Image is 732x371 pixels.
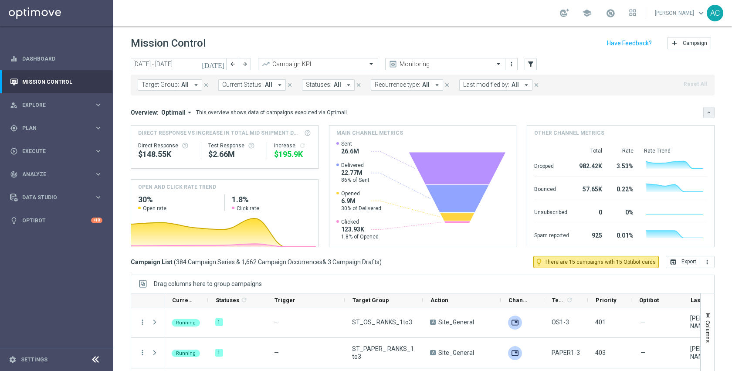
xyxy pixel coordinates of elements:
button: Statuses: All arrow_drop_down [302,79,355,91]
div: Adobe SFTP Prod [508,346,522,360]
span: A [430,320,436,325]
div: Dropped [534,158,569,172]
div: 1 [215,349,223,357]
h4: OPEN AND CLICK RATE TREND [138,183,216,191]
div: Data Studio keyboard_arrow_right [10,194,103,201]
div: Execute [10,147,94,155]
input: Select date range [131,58,227,70]
div: Unsubscribed [534,204,569,218]
span: Running [176,320,196,326]
button: lightbulb Optibot +10 [10,217,103,224]
span: 384 Campaign Series & 1,662 Campaign Occurrences [176,258,322,266]
i: close [356,82,362,88]
span: 22.77M [341,169,369,177]
a: Settings [21,357,47,362]
i: keyboard_arrow_down [706,109,712,116]
div: Spam reported [534,228,569,242]
span: ST_PAPER_ RANKS_1to3 [352,345,415,361]
div: $148,548 [138,149,194,160]
i: [DATE] [202,60,225,68]
span: ST_OS_ RANKS_1to3 [352,318,412,326]
button: lightbulb_outline There are 15 campaigns with 15 Optibot cards [533,256,659,268]
div: 3.53% [613,158,634,172]
span: & [322,259,326,265]
i: filter_alt [527,60,535,68]
button: add Campaign [667,37,711,49]
ng-select: Campaign KPI [258,58,378,70]
span: Last modified by: [463,81,509,88]
span: Direct Response VS Increase In Total Mid Shipment Dotcom Transaction Amount [138,129,302,137]
span: 26.6M [341,147,359,155]
i: refresh [241,296,247,303]
i: arrow_forward [242,61,248,67]
div: gps_fixed Plan keyboard_arrow_right [10,125,103,132]
span: Clicked [341,218,379,225]
div: $195,900 [274,149,311,160]
button: close [532,80,540,90]
span: Channel [508,297,529,303]
button: more_vert [139,318,146,326]
span: — [274,319,279,326]
i: track_changes [10,170,18,178]
span: 30% of Delivered [341,205,381,212]
i: more_vert [508,61,515,68]
button: Mission Control [10,78,103,85]
div: 0 [579,204,602,218]
span: Statuses [216,297,239,303]
span: A [430,350,436,355]
span: All [334,81,341,88]
span: 86% of Sent [341,177,369,184]
span: Recurrence type: [375,81,420,88]
button: close [286,80,294,90]
div: 57.65K [579,181,602,195]
span: Calculate column [565,295,573,305]
i: arrow_drop_down [192,81,200,89]
button: close [202,80,210,90]
div: Increase [274,142,311,149]
button: track_changes Analyze keyboard_arrow_right [10,171,103,178]
div: 0.01% [613,228,634,242]
span: Current Status: [222,81,263,88]
h4: Other channel metrics [534,129,604,137]
span: 1.8% of Opened [341,233,379,240]
span: ) [380,258,382,266]
span: Open rate [143,205,166,212]
div: Explore [10,101,94,109]
div: 982.42K [579,158,602,172]
div: Rate [613,147,634,154]
div: 925 [579,228,602,242]
i: open_in_browser [670,259,677,265]
span: 401 [595,319,606,326]
i: equalizer [10,55,18,63]
i: close [533,82,539,88]
div: 0.22% [613,181,634,195]
div: Total [579,147,602,154]
button: equalizer Dashboard [10,55,103,62]
i: refresh [299,142,306,149]
h4: Main channel metrics [336,129,403,137]
i: arrow_drop_down [276,81,284,89]
span: Priority [596,297,617,303]
div: John Bruzzese [690,345,719,361]
div: person_search Explore keyboard_arrow_right [10,102,103,109]
input: Have Feedback? [607,40,652,46]
div: Press SPACE to select this row. [131,307,164,338]
span: Trigger [274,297,295,303]
span: Columns [705,320,712,343]
span: Last Modified By [691,297,712,303]
span: Drag columns here to group campaigns [154,280,262,287]
span: 6.9M [341,197,381,205]
span: Explore [22,102,94,108]
span: Click rate [237,205,259,212]
i: arrow_drop_down [522,81,530,89]
div: Optibot [10,209,102,232]
span: school [582,8,592,18]
i: close [203,82,209,88]
span: PAPER1-3 [552,349,580,357]
span: 403 [595,349,606,356]
i: arrow_drop_down [433,81,441,89]
colored-tag: Running [172,349,200,357]
span: ( [174,258,176,266]
button: keyboard_arrow_down [703,107,715,118]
